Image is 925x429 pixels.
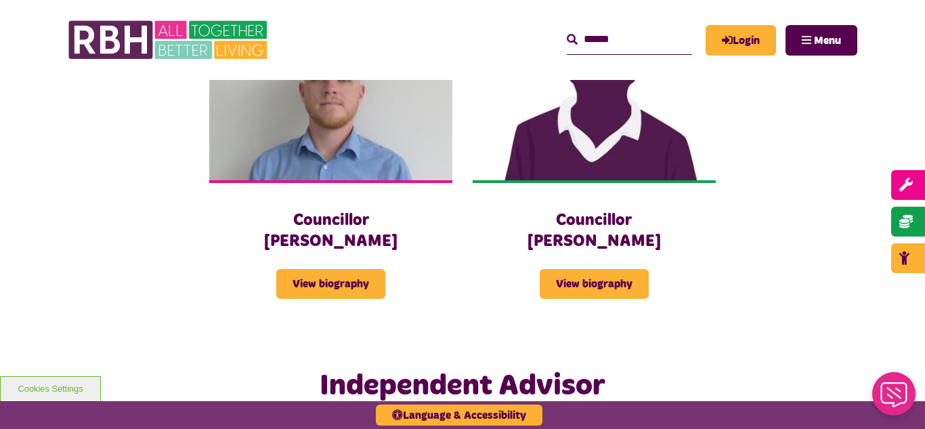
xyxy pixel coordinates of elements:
[473,28,716,180] img: Male 2
[68,14,271,66] img: RBH
[814,35,841,46] span: Menu
[376,405,542,426] button: Language & Accessibility
[209,28,452,327] a: Councillor [PERSON_NAME] View biography
[540,269,649,299] span: View biography
[706,25,776,56] a: MyRBH
[199,367,725,405] h2: Independent Advisor
[236,210,425,252] h3: Councillor [PERSON_NAME]
[864,368,925,429] iframe: Netcall Web Assistant for live chat
[473,28,716,327] a: Councillor [PERSON_NAME] View biography
[567,25,692,54] input: Search
[786,25,857,56] button: Navigation
[500,210,689,252] h3: Councillor [PERSON_NAME]
[276,269,385,299] span: View biography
